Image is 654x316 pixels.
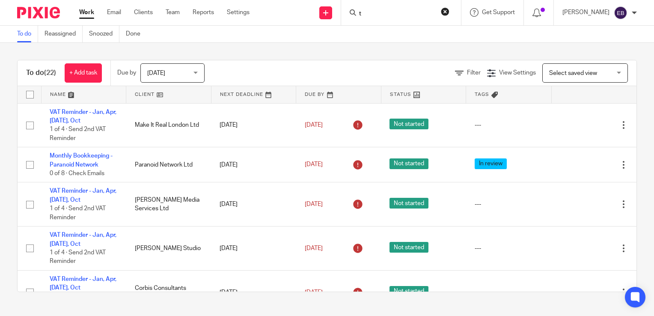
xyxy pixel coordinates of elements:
[211,271,296,315] td: [DATE]
[50,232,116,247] a: VAT Reminder - Jan, Apr, [DATE], Oct
[117,69,136,77] p: Due by
[305,289,323,295] span: [DATE]
[389,158,428,169] span: Not started
[17,26,38,42] a: To do
[389,119,428,129] span: Not started
[475,158,507,169] span: In review
[89,26,119,42] a: Snoozed
[126,182,211,227] td: [PERSON_NAME] Media Services Ltd
[389,198,428,209] span: Not started
[147,70,165,76] span: [DATE]
[389,242,428,253] span: Not started
[79,8,94,17] a: Work
[389,286,428,297] span: Not started
[475,288,543,297] div: ---
[50,250,106,265] span: 1 of 4 · Send 2nd VAT Reminder
[499,70,536,76] span: View Settings
[475,244,543,253] div: ---
[50,188,116,203] a: VAT Reminder - Jan, Apr, [DATE], Oct
[126,227,211,271] td: [PERSON_NAME] Studio
[50,206,106,221] span: 1 of 4 · Send 2nd VAT Reminder
[467,70,481,76] span: Filter
[549,70,597,76] span: Select saved view
[50,109,116,124] a: VAT Reminder - Jan, Apr, [DATE], Oct
[126,26,147,42] a: Done
[475,92,489,97] span: Tags
[126,271,211,315] td: Corbis Consultants Limited
[17,7,60,18] img: Pixie
[26,69,56,78] h1: To do
[193,8,214,17] a: Reports
[211,147,296,182] td: [DATE]
[211,182,296,227] td: [DATE]
[126,147,211,182] td: Paranoid Network Ltd
[211,227,296,271] td: [DATE]
[166,8,180,17] a: Team
[45,26,83,42] a: Reassigned
[107,8,121,17] a: Email
[562,8,609,17] p: [PERSON_NAME]
[475,121,543,129] div: ---
[65,63,102,83] a: + Add task
[358,10,435,18] input: Search
[50,276,116,291] a: VAT Reminder - Jan, Apr, [DATE], Oct
[227,8,250,17] a: Settings
[44,69,56,76] span: (22)
[50,170,104,176] span: 0 of 8 · Check Emails
[126,103,211,147] td: Make It Real London Ltd
[475,200,543,209] div: ---
[305,162,323,168] span: [DATE]
[50,126,106,141] span: 1 of 4 · Send 2nd VAT Reminder
[50,153,113,167] a: Monthly Bookkeeping - Paranoid Network
[614,6,627,20] img: svg%3E
[305,245,323,251] span: [DATE]
[211,103,296,147] td: [DATE]
[305,201,323,207] span: [DATE]
[441,7,449,16] button: Clear
[305,122,323,128] span: [DATE]
[482,9,515,15] span: Get Support
[134,8,153,17] a: Clients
